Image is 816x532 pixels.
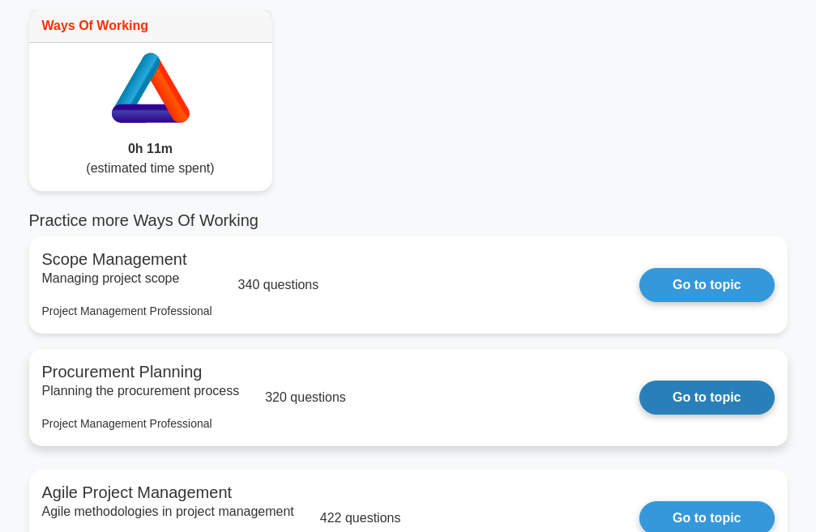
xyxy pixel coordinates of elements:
[29,10,272,43] div: Ways Of Working
[128,142,173,155] span: 0h 11m
[639,268,774,302] a: Go to topic
[86,161,214,175] span: (estimated time spent)
[29,211,788,230] h5: Practice more Ways Of Working
[639,381,774,415] a: Go to topic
